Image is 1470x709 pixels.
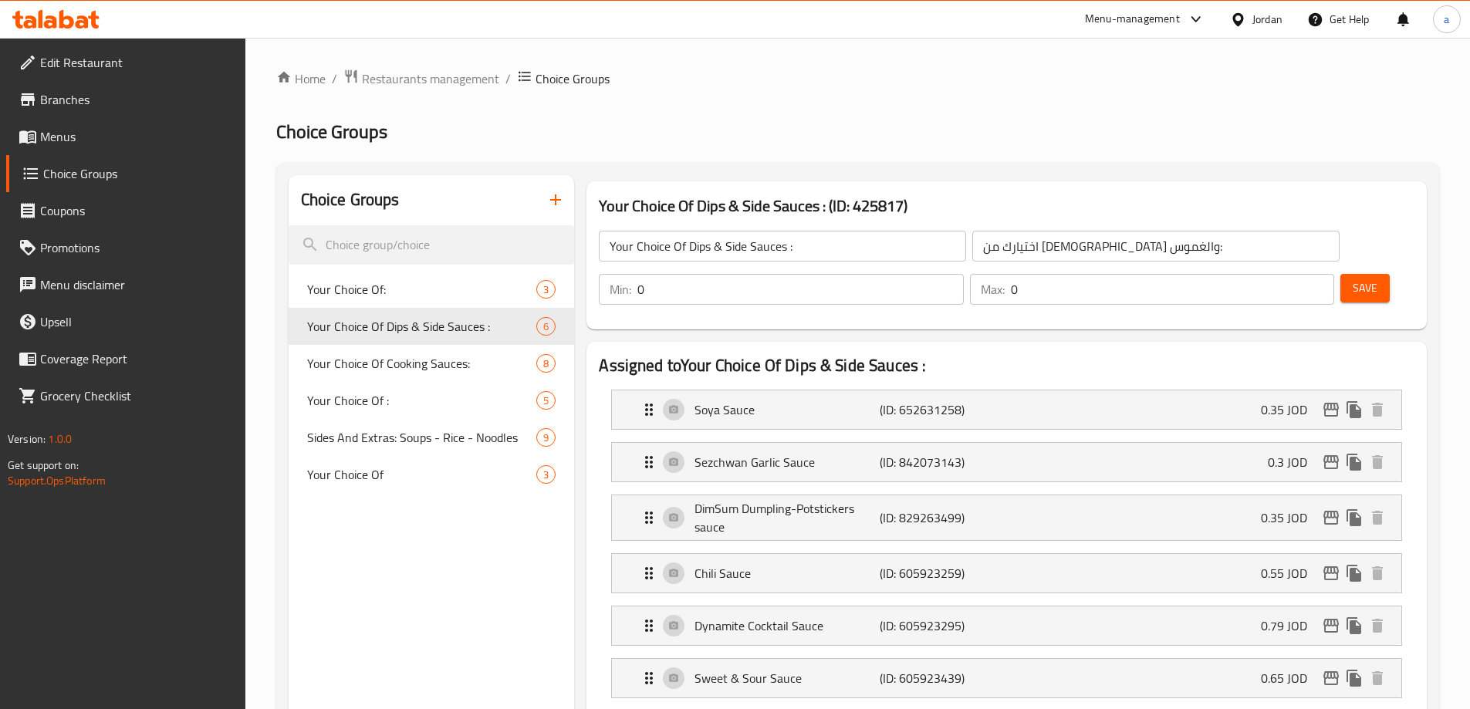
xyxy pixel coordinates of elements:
p: (ID: 842073143) [880,453,1003,471]
span: 8 [537,356,555,371]
button: duplicate [1343,398,1366,421]
div: Expand [612,554,1401,593]
li: Expand [599,599,1414,652]
span: Get support on: [8,455,79,475]
a: Choice Groups [6,155,245,192]
input: search [289,225,575,265]
span: 1.0.0 [48,429,72,449]
div: Choices [536,354,556,373]
div: Choices [536,317,556,336]
span: Your Choice Of: [307,280,537,299]
li: Expand [599,488,1414,547]
a: Restaurants management [343,69,499,89]
p: 0.3 JOD [1268,453,1320,471]
p: Max: [981,280,1005,299]
p: (ID: 652631258) [880,400,1003,419]
span: Choice Groups [276,114,387,149]
span: 9 [537,430,555,445]
div: Sides And Extras: Soups - Rice - Noodles9 [289,419,575,456]
span: Menu disclaimer [40,275,233,294]
p: (ID: 605923439) [880,669,1003,687]
div: Expand [612,659,1401,697]
div: Choices [536,391,556,410]
p: (ID: 605923259) [880,564,1003,582]
button: delete [1366,614,1389,637]
li: / [505,69,511,88]
span: 6 [537,319,555,334]
button: delete [1366,451,1389,474]
button: duplicate [1343,451,1366,474]
div: Choices [536,280,556,299]
p: 0.65 JOD [1261,669,1320,687]
span: Choice Groups [536,69,610,88]
button: edit [1320,451,1343,474]
h3: Your Choice Of Dips & Side Sauces : (ID: 425817) [599,194,1414,218]
li: / [332,69,337,88]
button: edit [1320,614,1343,637]
p: Soya Sauce [694,400,879,419]
button: delete [1366,398,1389,421]
span: Sides And Extras: Soups - Rice - Noodles [307,428,537,447]
a: Menus [6,118,245,155]
span: Grocery Checklist [40,387,233,405]
span: Your Choice Of Dips & Side Sauces : [307,317,537,336]
div: Expand [612,606,1401,645]
button: delete [1366,667,1389,690]
li: Expand [599,383,1414,436]
span: 3 [537,468,555,482]
a: Menu disclaimer [6,266,245,303]
button: delete [1366,562,1389,585]
span: Version: [8,429,46,449]
button: duplicate [1343,667,1366,690]
p: Sezchwan Garlic Sauce [694,453,879,471]
div: Menu-management [1085,10,1180,29]
a: Coverage Report [6,340,245,377]
button: edit [1320,506,1343,529]
span: Your Choice Of : [307,391,537,410]
span: Coupons [40,201,233,220]
a: Coupons [6,192,245,229]
div: Jordan [1252,11,1282,28]
button: Save [1340,274,1390,302]
div: Expand [612,495,1401,540]
p: Chili Sauce [694,564,879,582]
li: Expand [599,652,1414,704]
div: Your Choice Of Cooking Sauces:8 [289,345,575,382]
li: Expand [599,436,1414,488]
span: Branches [40,90,233,109]
a: Edit Restaurant [6,44,245,81]
span: Restaurants management [362,69,499,88]
p: 0.79 JOD [1261,616,1320,635]
p: DimSum Dumpling-Potstickers sauce [694,499,879,536]
div: Your Choice Of3 [289,456,575,493]
div: Your Choice Of Dips & Side Sauces :6 [289,308,575,345]
span: Menus [40,127,233,146]
p: Dynamite Cocktail Sauce [694,616,879,635]
div: Your Choice Of :5 [289,382,575,419]
a: Home [276,69,326,88]
p: 0.35 JOD [1261,508,1320,527]
p: 0.55 JOD [1261,564,1320,582]
div: Your Choice Of:3 [289,271,575,308]
span: 5 [537,393,555,408]
div: Choices [536,465,556,484]
button: edit [1320,398,1343,421]
h2: Assigned to Your Choice Of Dips & Side Sauces : [599,354,1414,377]
button: duplicate [1343,506,1366,529]
div: Expand [612,390,1401,429]
h2: Choice Groups [301,188,400,211]
a: Support.OpsPlatform [8,471,106,491]
span: Choice Groups [43,164,233,183]
p: 0.35 JOD [1261,400,1320,419]
p: Sweet & Sour Sauce [694,669,879,687]
div: Choices [536,428,556,447]
button: edit [1320,667,1343,690]
span: 3 [537,282,555,297]
span: Coverage Report [40,349,233,368]
nav: breadcrumb [276,69,1439,89]
span: Promotions [40,238,233,257]
p: (ID: 605923295) [880,616,1003,635]
button: duplicate [1343,562,1366,585]
button: duplicate [1343,614,1366,637]
a: Promotions [6,229,245,266]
